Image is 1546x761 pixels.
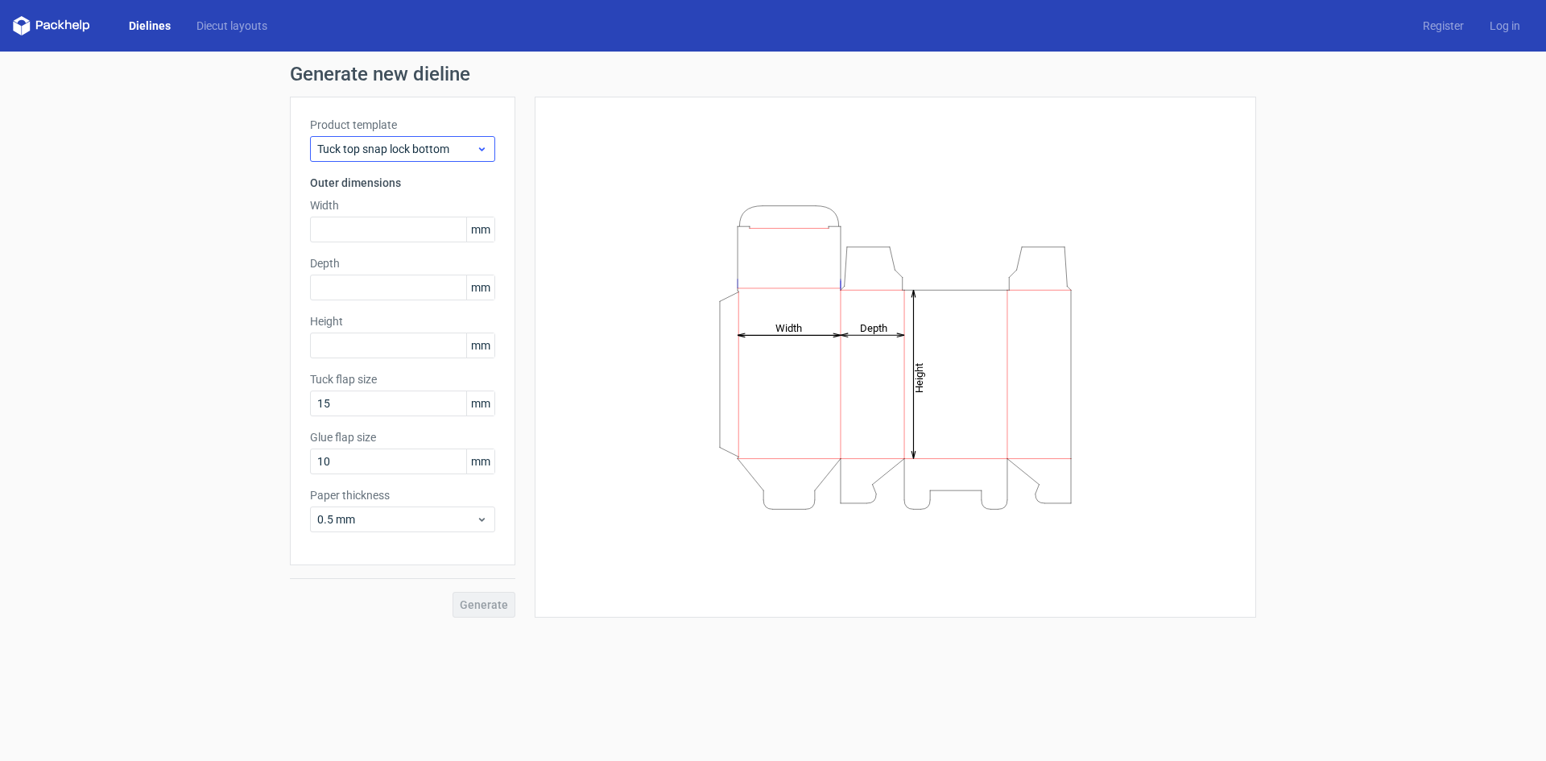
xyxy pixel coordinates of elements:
[775,321,802,333] tspan: Width
[310,371,495,387] label: Tuck flap size
[1410,18,1477,34] a: Register
[466,391,494,416] span: mm
[466,449,494,474] span: mm
[466,217,494,242] span: mm
[290,64,1256,84] h1: Generate new dieline
[310,487,495,503] label: Paper thickness
[1477,18,1533,34] a: Log in
[860,321,887,333] tspan: Depth
[913,362,925,392] tspan: Height
[310,255,495,271] label: Depth
[466,275,494,300] span: mm
[317,511,476,527] span: 0.5 mm
[310,117,495,133] label: Product template
[317,141,476,157] span: Tuck top snap lock bottom
[466,333,494,358] span: mm
[116,18,184,34] a: Dielines
[184,18,280,34] a: Diecut layouts
[310,197,495,213] label: Width
[310,429,495,445] label: Glue flap size
[310,313,495,329] label: Height
[310,175,495,191] h3: Outer dimensions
